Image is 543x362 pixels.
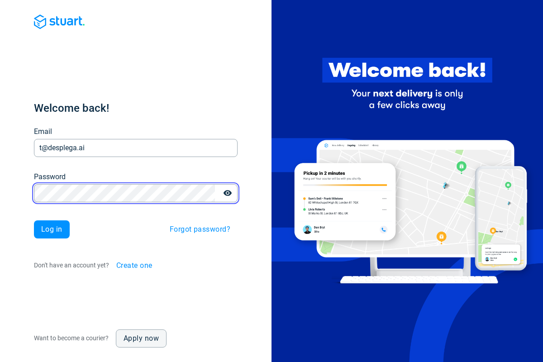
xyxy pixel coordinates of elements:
[41,226,62,233] span: Log in
[34,126,52,137] label: Email
[124,335,159,342] span: Apply now
[34,220,70,238] button: Log in
[162,220,238,238] button: Forgot password?
[116,329,167,348] a: Apply now
[34,334,109,342] span: Want to become a courier?
[34,14,85,29] img: Blue logo
[170,226,230,233] span: Forgot password?
[34,101,238,115] h1: Welcome back!
[34,171,66,182] label: Password
[109,257,160,275] button: Create one
[34,262,109,269] span: Don't have an account yet?
[116,262,152,269] span: Create one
